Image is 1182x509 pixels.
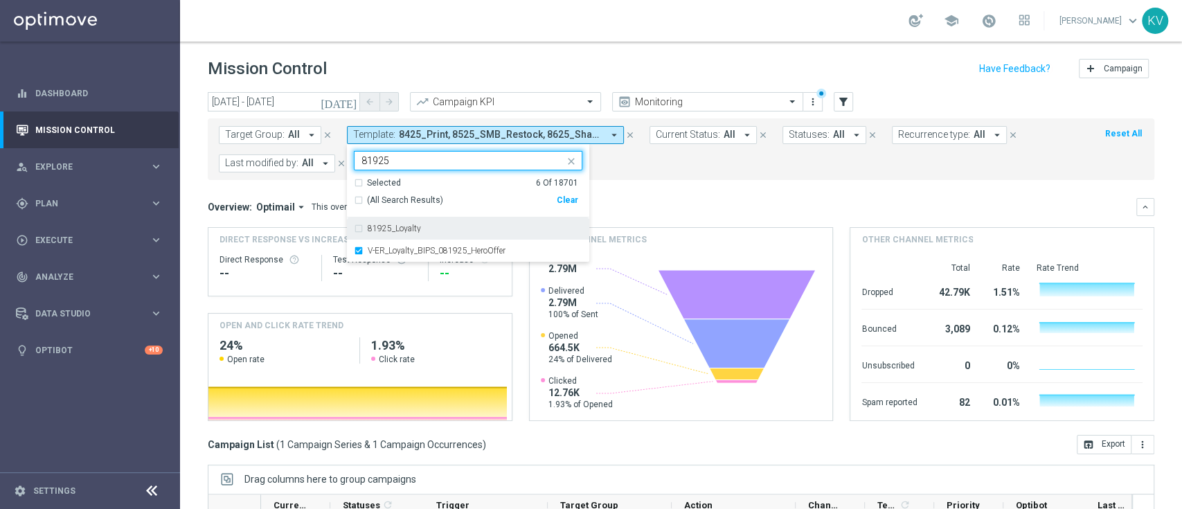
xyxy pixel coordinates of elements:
button: keyboard_arrow_down [1136,198,1154,216]
i: arrow_forward [384,97,394,107]
i: arrow_drop_down [991,129,1003,141]
h2: 1.93% [371,337,500,354]
i: keyboard_arrow_right [150,307,163,320]
h4: OPEN AND CLICK RATE TREND [220,319,343,332]
span: keyboard_arrow_down [1125,13,1140,28]
span: (All Search Results) [367,195,443,206]
span: 1.93% of Opened [548,399,613,410]
h2: 24% [220,337,348,354]
input: Have Feedback? [979,64,1050,73]
div: -- [220,265,310,282]
div: Mission Control [16,111,163,148]
i: keyboard_arrow_right [150,233,163,247]
button: equalizer Dashboard [15,88,163,99]
span: All [833,129,845,141]
i: close [625,130,635,140]
i: settings [14,485,26,497]
span: All [974,129,985,141]
i: [DATE] [321,96,358,108]
button: close [757,127,769,143]
a: Settings [33,487,75,495]
button: gps_fixed Plan keyboard_arrow_right [15,198,163,209]
ng-select: Campaign KPI [410,92,601,111]
div: Unsubscribed [861,353,917,375]
span: Analyze [35,273,150,281]
div: Dashboard [16,75,163,111]
i: keyboard_arrow_right [150,197,163,210]
div: 0.01% [986,390,1019,412]
span: ) [483,438,486,451]
a: Optibot [35,332,145,368]
button: Data Studio keyboard_arrow_right [15,308,163,319]
span: All [288,129,300,141]
button: arrow_forward [379,92,399,111]
div: 0% [986,353,1019,375]
button: Template: 8425_Print, 8525_SMB_Restock, 8625_Sharpie_Freebie, 8725_PromoCard, 8825_Verizon_Phoeni... [347,126,624,144]
div: Data Studio [16,307,150,320]
span: Last modified by: [225,157,298,169]
span: Recurrence type: [898,129,970,141]
div: Optibot [16,332,163,368]
i: track_changes [16,271,28,283]
i: keyboard_arrow_right [150,160,163,173]
i: close [868,130,877,140]
div: 82 [933,390,969,412]
i: arrow_back [365,97,375,107]
button: filter_alt [834,92,853,111]
i: keyboard_arrow_down [1140,202,1150,212]
ng-select: 8425_Print, 8525_SMB_Restock, 8625_Sharpie_Freebie, 8725_PromoCard, 8825_Verizon_Phoenix and 1 more [347,151,589,262]
div: Total [933,262,969,274]
span: Direct Response VS Increase In Total Mid Shipment Dotcom Transaction Amount [220,233,485,246]
button: person_search Explore keyboard_arrow_right [15,161,163,172]
div: Selected [367,177,401,189]
span: Campaign [1104,64,1143,73]
span: Open rate [227,354,265,365]
div: 3,089 [933,316,969,339]
button: play_circle_outline Execute keyboard_arrow_right [15,235,163,246]
i: close [566,156,577,167]
div: Dropped [861,280,917,302]
a: Mission Control [35,111,163,148]
div: Explore [16,161,150,173]
i: arrow_drop_down [305,129,318,141]
i: add [1085,63,1096,74]
button: close [321,127,334,143]
i: more_vert [807,96,818,107]
i: keyboard_arrow_right [150,270,163,283]
div: Execute [16,234,150,247]
i: lightbulb [16,344,28,357]
label: V-ER_Loyalty_BIPS_081925_HeroOffer [368,247,505,255]
div: KV [1142,8,1168,34]
i: open_in_browser [1083,439,1094,450]
div: Bounced [861,316,917,339]
span: Opened [548,330,612,341]
span: Plan [35,199,150,208]
span: 24% of Delivered [548,354,612,365]
span: 100% of Sent [548,309,598,320]
i: play_circle_outline [16,234,28,247]
a: Dashboard [35,75,163,111]
div: 0 [933,353,969,375]
span: Explore [35,163,150,171]
div: -- [440,265,501,282]
div: lightbulb Optibot +10 [15,345,163,356]
div: -- [333,265,418,282]
button: [DATE] [319,92,360,113]
span: ( [276,438,280,451]
span: Template: [353,129,395,141]
ng-select: Monitoring [612,92,803,111]
span: All [302,157,314,169]
button: close [1007,127,1019,143]
button: close [624,127,636,143]
i: arrow_drop_down [608,129,620,141]
button: Last modified by: All arrow_drop_down [219,154,335,172]
div: Spam reported [861,390,917,412]
div: 1.51% [986,280,1019,302]
div: Test Response [333,254,418,265]
span: 2.79M [548,262,577,275]
input: Select date range [208,92,360,111]
i: arrow_drop_down [295,201,307,213]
